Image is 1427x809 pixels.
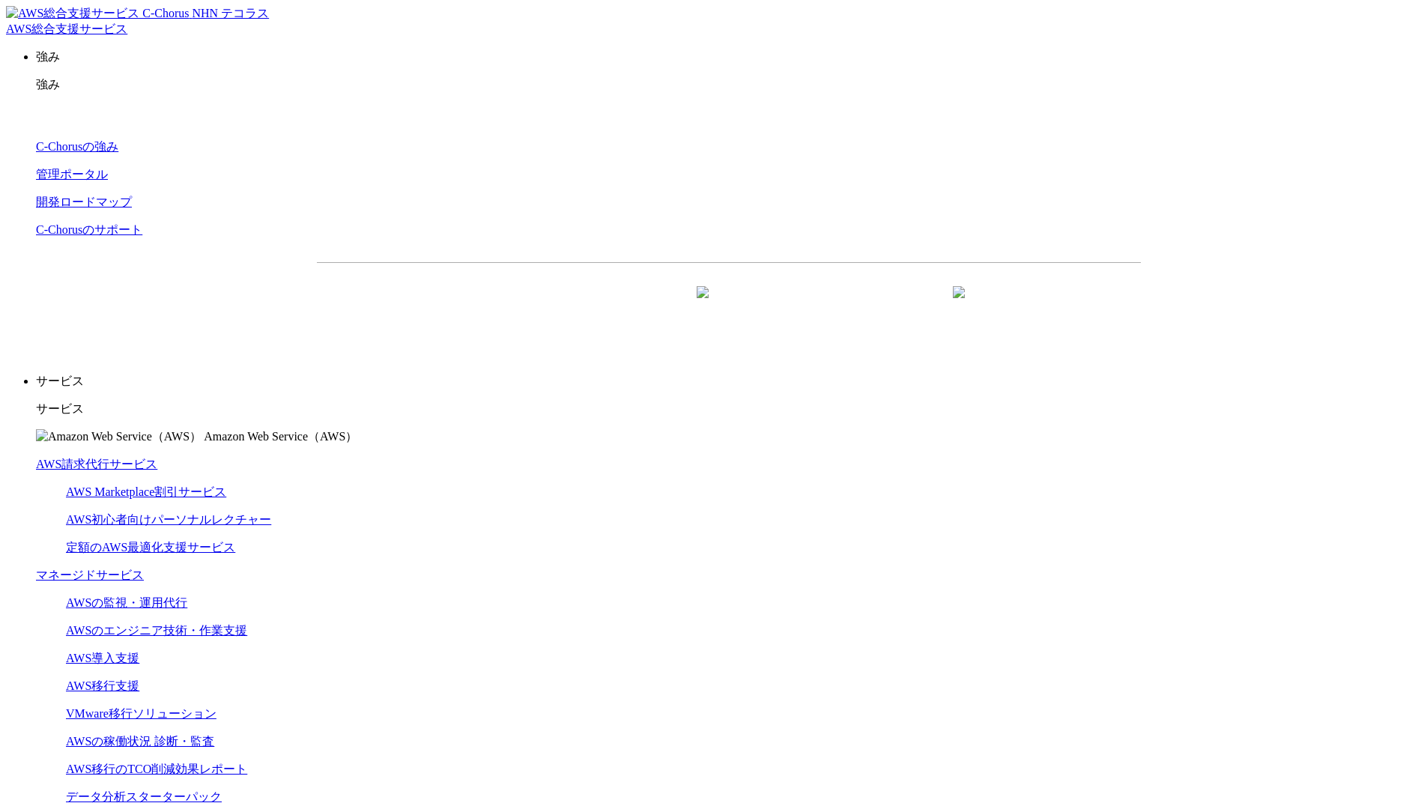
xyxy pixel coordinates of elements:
a: マネージドサービス [36,569,144,581]
a: 定額のAWS最適化支援サービス [66,541,235,554]
a: 資料を請求する [480,287,721,324]
a: AWS請求代行サービス [36,458,157,470]
a: AWS初心者向けパーソナルレクチャー [66,513,271,526]
a: まずは相談する [736,287,978,324]
p: 強み [36,49,1421,65]
p: サービス [36,374,1421,390]
img: Amazon Web Service（AWS） [36,429,202,445]
a: AWS総合支援サービス C-Chorus NHN テコラスAWS総合支援サービス [6,7,269,35]
a: VMware移行ソリューション [66,707,216,720]
a: AWS移行支援 [66,679,139,692]
a: AWS Marketplace割引サービス [66,485,226,498]
img: AWS総合支援サービス C-Chorus [6,6,190,22]
a: AWSの監視・運用代行 [66,596,187,609]
a: C-Chorusの強み [36,140,118,153]
a: C-Chorusのサポート [36,223,142,236]
p: サービス [36,402,1421,417]
a: AWSの稼働状況 診断・監査 [66,735,214,748]
a: AWS導入支援 [66,652,139,664]
p: 強み [36,77,1421,93]
a: AWS移行のTCO削減効果レポート [66,763,247,775]
img: 矢印 [953,286,965,325]
a: 開発ロードマップ [36,196,132,208]
a: 管理ポータル [36,168,108,181]
a: AWSのエンジニア技術・作業支援 [66,624,247,637]
a: データ分析スターターパック [66,790,222,803]
img: 矢印 [697,286,709,325]
span: Amazon Web Service（AWS） [204,430,357,443]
